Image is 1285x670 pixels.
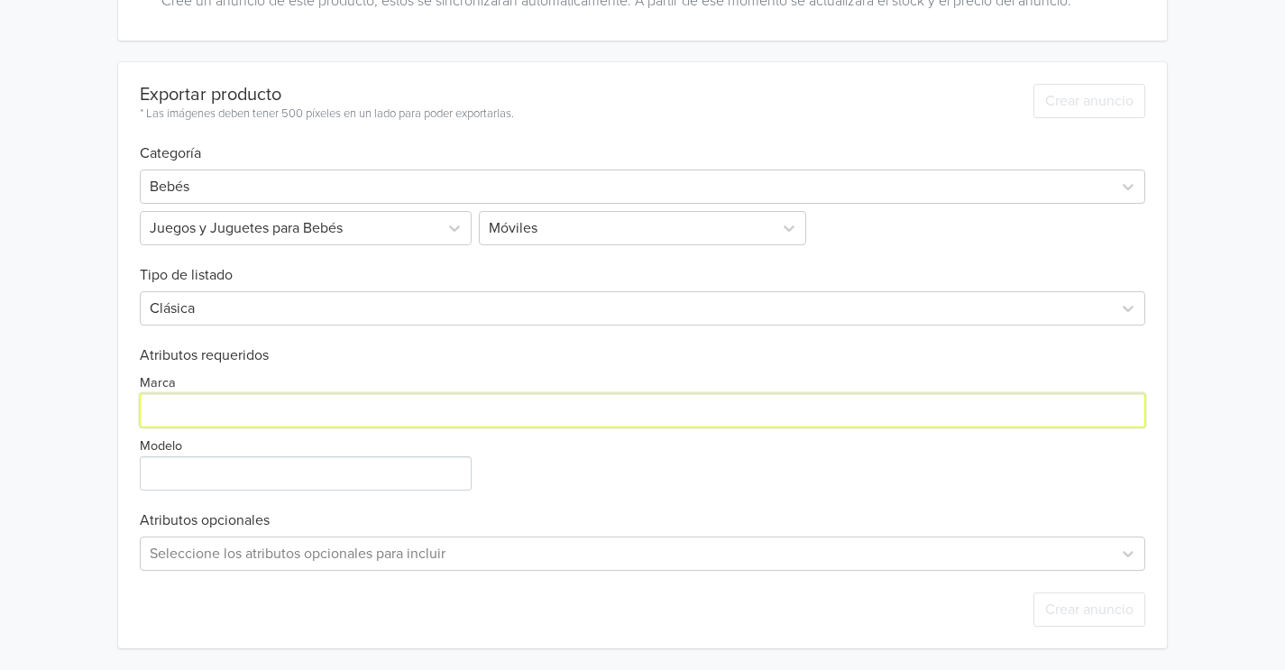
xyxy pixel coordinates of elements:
[1033,592,1145,627] button: Crear anuncio
[140,106,514,124] div: * Las imágenes deben tener 500 píxeles en un lado para poder exportarlas.
[140,347,1145,364] h6: Atributos requeridos
[140,373,176,393] label: Marca
[140,436,182,456] label: Modelo
[140,512,1145,529] h6: Atributos opcionales
[140,84,514,106] div: Exportar producto
[140,124,1145,162] h6: Categoría
[1033,84,1145,118] button: Crear anuncio
[140,245,1145,284] h6: Tipo de listado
